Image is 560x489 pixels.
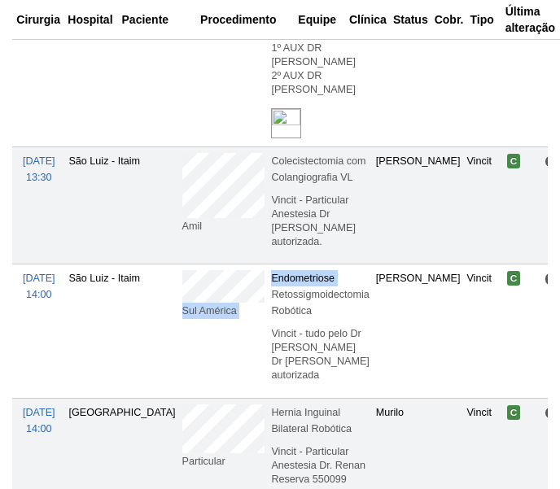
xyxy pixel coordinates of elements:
span: Consultório [545,272,558,286]
span: Consultório [545,155,558,168]
a: [DATE] 14:00 [23,407,55,434]
span: Confirmada [507,154,521,168]
td: [PERSON_NAME] [373,264,464,398]
span: Confirmada [507,405,521,420]
div: Retossigmoidectomia Robótica [271,286,369,319]
div: Particular [182,453,265,469]
p: Vincit - Particular Anestesia Dr. Renan Reserva 550099 [271,445,369,487]
span: 14:00 [26,289,52,300]
span: [DATE] [23,407,55,418]
div: Hernia Inguinal Bilateral Robótica [271,404,369,437]
td: Endometriose [268,264,372,398]
span: 13:30 [26,172,52,183]
a: [DATE] 14:00 [23,273,55,300]
td: São Luiz - Itaim [65,264,178,398]
p: Vincit - Particular Anestesia Dr [PERSON_NAME] autorizada. [271,194,369,249]
td: Vincit [463,264,503,398]
span: [DATE] [23,155,55,167]
div: Amil [182,218,265,234]
td: [PERSON_NAME] [373,146,464,264]
span: Consultório [545,406,558,420]
p: Vincit - tudo pelo Dr [PERSON_NAME] Dr [PERSON_NAME] autorizada [271,327,369,382]
td: Vincit [463,146,503,264]
span: 14:00 [26,423,52,434]
span: Confirmada [507,271,521,286]
td: São Luiz - Itaim [65,146,178,264]
span: [DATE] [23,273,55,284]
div: Sul América [182,303,265,319]
p: 1º AUX DR [PERSON_NAME] 2º AUX DR [PERSON_NAME] [271,41,369,97]
div: Colecistectomia com Colangiografia VL [271,153,369,186]
a: [DATE] 13:30 [23,155,55,183]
